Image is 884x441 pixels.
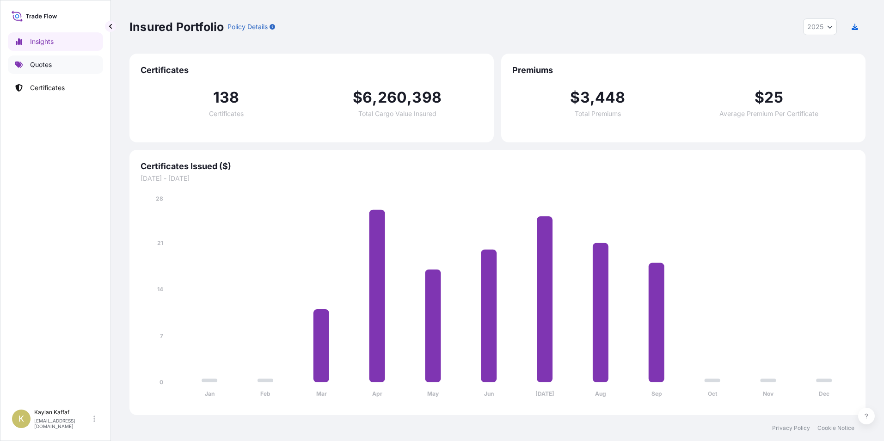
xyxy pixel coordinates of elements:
span: Total Cargo Value Insured [358,110,436,117]
tspan: 7 [160,332,163,339]
span: [DATE] - [DATE] [141,174,854,183]
tspan: May [427,390,439,397]
tspan: Mar [316,390,327,397]
span: 25 [764,90,783,105]
tspan: Aug [595,390,606,397]
span: 6 [362,90,372,105]
a: Quotes [8,55,103,74]
tspan: Apr [372,390,382,397]
p: Kaylan Kaffaf [34,409,92,416]
span: 398 [412,90,442,105]
p: Certificates [30,83,65,92]
tspan: 28 [156,195,163,202]
span: 3 [580,90,590,105]
span: , [372,90,377,105]
span: 260 [378,90,407,105]
span: 138 [213,90,239,105]
a: Certificates [8,79,103,97]
a: Insights [8,32,103,51]
p: [EMAIL_ADDRESS][DOMAIN_NAME] [34,418,92,429]
span: K [18,414,24,423]
span: , [590,90,595,105]
tspan: Nov [763,390,774,397]
a: Cookie Notice [817,424,854,432]
span: $ [570,90,580,105]
tspan: Dec [819,390,829,397]
tspan: [DATE] [535,390,554,397]
p: Quotes [30,60,52,69]
tspan: 0 [160,379,163,386]
span: $ [353,90,362,105]
tspan: 21 [157,239,163,246]
span: 448 [595,90,626,105]
span: Average Premium Per Certificate [719,110,818,117]
span: 2025 [807,22,823,31]
span: Premiums [512,65,854,76]
tspan: Oct [708,390,718,397]
tspan: 14 [157,286,163,293]
span: $ [755,90,764,105]
span: Certificates [209,110,244,117]
span: , [407,90,412,105]
a: Privacy Policy [772,424,810,432]
tspan: Feb [260,390,270,397]
tspan: Sep [651,390,662,397]
tspan: Jun [484,390,494,397]
p: Insights [30,37,54,46]
button: Year Selector [803,18,837,35]
span: Certificates Issued ($) [141,161,854,172]
p: Policy Details [227,22,268,31]
span: Total Premiums [575,110,621,117]
span: Certificates [141,65,483,76]
p: Insured Portfolio [129,19,224,34]
tspan: Jan [205,390,215,397]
